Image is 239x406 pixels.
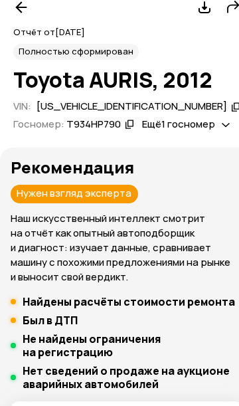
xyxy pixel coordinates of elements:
[13,99,31,113] span: VIN :
[11,185,138,203] div: Нужен взгляд эксперта
[13,26,85,38] span: Отчёт от [DATE]
[142,117,215,131] span: Ещё 1 госномер
[13,117,64,131] span: Госномер:
[23,314,78,327] h5: Был в ДТП
[23,295,235,308] h5: Найдены расчёты стоимости ремонта
[13,44,139,60] div: Полностью сформирован
[37,100,227,114] div: [US_VEHICLE_IDENTIFICATION_NUMBER]
[66,118,121,132] div: Т934НР790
